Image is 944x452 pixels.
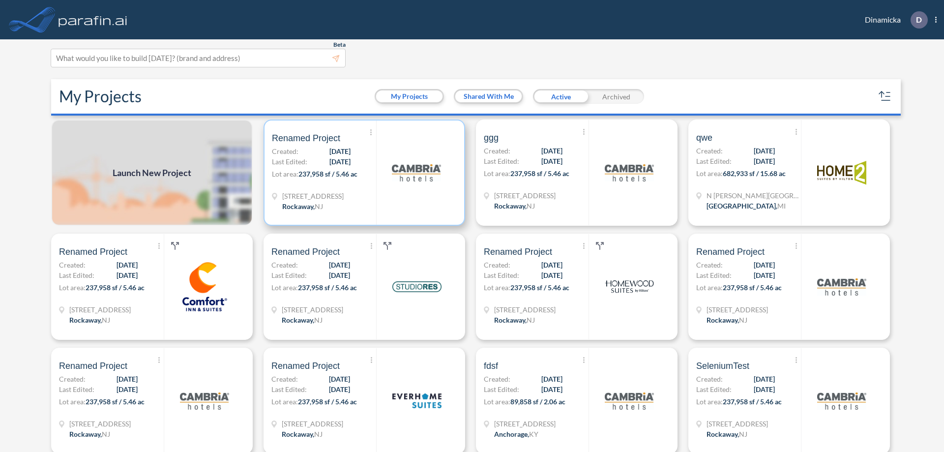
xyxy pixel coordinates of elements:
span: 321 Mt Hope Ave [282,191,344,201]
img: logo [392,262,442,311]
span: [DATE] [541,384,562,394]
span: 321 Mt Hope Ave [494,190,556,201]
div: Rockaway, NJ [69,315,110,325]
div: Rockaway, NJ [707,429,747,439]
div: Grand Rapids, MI [707,201,786,211]
span: [GEOGRAPHIC_DATA] , [707,202,777,210]
span: NJ [314,316,323,324]
span: Last Edited: [484,270,519,280]
div: Rockaway, NJ [282,315,323,325]
span: [DATE] [329,146,351,156]
span: [DATE] [754,146,775,156]
span: Lot area: [696,397,723,406]
span: qwe [696,132,712,144]
span: Last Edited: [696,384,732,394]
span: 237,958 sf / 5.46 ac [510,283,569,292]
span: NJ [739,316,747,324]
span: 321 Mt Hope Ave [69,419,131,429]
span: Lot area: [696,283,723,292]
span: Lot area: [59,283,86,292]
span: 321 Mt Hope Ave [282,419,343,429]
a: Launch New Project [51,120,253,226]
span: [DATE] [541,146,562,156]
span: 237,958 sf / 5.46 ac [723,283,782,292]
span: Created: [271,260,298,270]
span: Rockaway , [282,202,315,211]
span: Created: [271,374,298,384]
span: Lot area: [271,397,298,406]
span: Renamed Project [271,360,340,372]
div: Rockaway, NJ [707,315,747,325]
span: 237,958 sf / 5.46 ac [723,397,782,406]
span: Launch New Project [113,166,191,180]
span: Last Edited: [696,156,732,166]
div: Rockaway, NJ [494,315,535,325]
span: [DATE] [541,260,562,270]
span: Last Edited: [484,384,519,394]
span: 237,958 sf / 5.46 ac [298,283,357,292]
span: 321 Mt Hope Ave [494,304,556,315]
span: 321 Mt Hope Ave [282,304,343,315]
span: Rockaway , [69,430,102,438]
span: NJ [102,316,110,324]
span: Rockaway , [494,316,527,324]
p: D [916,15,922,24]
span: [DATE] [329,270,350,280]
img: logo [180,262,229,311]
span: Lot area: [484,397,510,406]
span: Lot area: [484,169,510,178]
span: 321 Mt Hope Ave [707,304,768,315]
span: Created: [484,374,510,384]
img: logo [57,10,129,30]
span: Last Edited: [59,384,94,394]
span: Rockaway , [707,430,739,438]
span: [DATE] [754,260,775,270]
button: sort [877,89,893,104]
span: [DATE] [541,270,562,280]
span: Last Edited: [271,270,307,280]
span: Last Edited: [272,156,307,167]
img: logo [605,148,654,197]
span: Renamed Project [271,246,340,258]
span: [DATE] [117,384,138,394]
span: Last Edited: [484,156,519,166]
img: add [51,120,253,226]
span: Created: [696,260,723,270]
span: [DATE] [754,384,775,394]
span: Beta [333,41,346,49]
span: Rockaway , [707,316,739,324]
img: logo [180,376,229,425]
img: logo [392,376,442,425]
span: [DATE] [329,156,351,167]
span: Rockaway , [282,430,314,438]
span: [DATE] [754,156,775,166]
div: Rockaway, NJ [282,429,323,439]
span: Anchorage , [494,430,529,438]
span: [DATE] [329,260,350,270]
span: NJ [527,316,535,324]
div: Active [533,89,589,104]
span: NJ [314,430,323,438]
span: Lot area: [271,283,298,292]
div: Rockaway, NJ [282,201,323,211]
span: MI [777,202,786,210]
span: 321 Mt Hope Ave [69,304,131,315]
span: 89,858 sf / 2.06 ac [510,397,565,406]
img: logo [392,148,441,197]
span: NJ [527,202,535,210]
span: [DATE] [117,270,138,280]
span: Created: [272,146,298,156]
span: Created: [484,260,510,270]
span: Rockaway , [69,316,102,324]
span: Lot area: [59,397,86,406]
span: [DATE] [117,374,138,384]
span: Created: [696,374,723,384]
span: 682,933 sf / 15.68 ac [723,169,786,178]
span: 237,958 sf / 5.46 ac [298,170,357,178]
span: SeleniumTest [696,360,749,372]
span: 237,958 sf / 5.46 ac [510,169,569,178]
div: Anchorage, KY [494,429,538,439]
span: KY [529,430,538,438]
span: [DATE] [541,374,562,384]
span: Created: [59,374,86,384]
